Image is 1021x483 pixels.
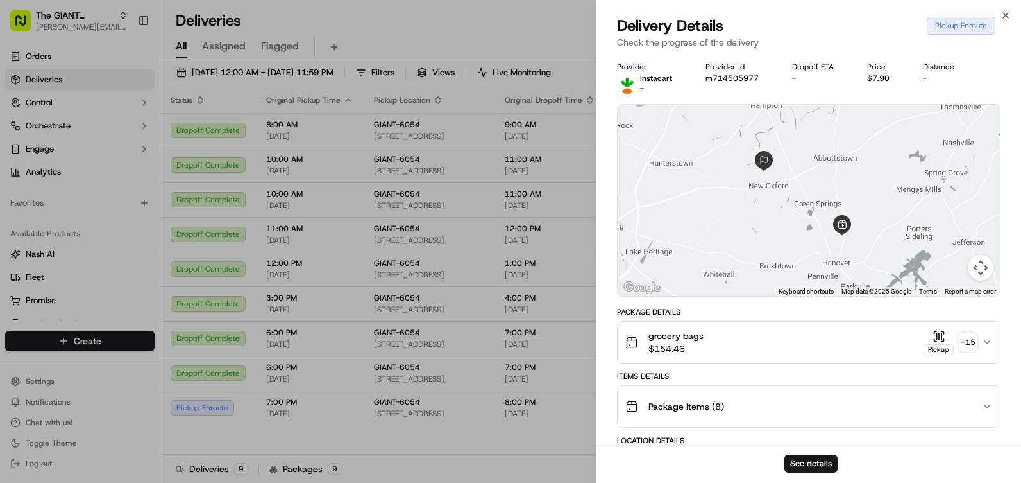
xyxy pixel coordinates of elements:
div: Dropoff ETA [792,62,847,72]
img: Google [621,279,663,296]
span: Knowledge Base [26,186,98,199]
div: Provider Id [705,62,772,72]
a: 📗Knowledge Base [8,181,103,204]
button: Keyboard shortcuts [779,287,834,296]
div: 💻 [108,188,119,198]
button: Start new chat [218,127,233,142]
div: Start new chat [44,123,210,136]
p: Welcome 👋 [13,51,233,72]
div: 📗 [13,188,23,198]
div: Package Details [617,307,1000,317]
a: 💻API Documentation [103,181,211,204]
span: - [640,83,644,94]
button: Package Items (8) [618,386,1000,427]
a: Powered byPylon [90,217,155,227]
button: Pickup [924,330,954,355]
a: Terms (opens in new tab) [919,288,937,295]
span: Map data ©2025 Google [841,288,911,295]
div: $7.90 [867,73,902,83]
div: - [923,73,967,83]
div: + 15 [959,333,977,351]
div: - [792,73,847,83]
p: Instacart [640,73,672,83]
div: Pickup [924,344,954,355]
button: Map camera controls [968,255,993,281]
img: 1736555255976-a54dd68f-1ca7-489b-9aae-adbdc363a1c4 [13,123,36,146]
button: See details [784,455,838,473]
button: m714505977 [705,73,759,83]
span: API Documentation [121,186,206,199]
a: Open this area in Google Maps (opens a new window) [621,279,663,296]
span: $154.46 [648,342,704,355]
span: Pylon [128,218,155,227]
input: Got a question? Start typing here... [33,83,231,96]
button: Pickup+15 [924,330,977,355]
div: Distance [923,62,967,72]
div: We're available if you need us! [44,136,162,146]
div: Price [867,62,902,72]
span: Delivery Details [617,15,723,36]
div: Location Details [617,435,1000,446]
button: grocery bags$154.46Pickup+15 [618,322,1000,363]
div: Provider [617,62,685,72]
a: Report a map error [945,288,996,295]
img: Nash [13,13,38,39]
img: profile_instacart_ahold_partner.png [617,73,637,94]
p: Check the progress of the delivery [617,36,1000,49]
span: Package Items ( 8 ) [648,400,724,413]
span: grocery bags [648,329,704,342]
div: Items Details [617,371,1000,382]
